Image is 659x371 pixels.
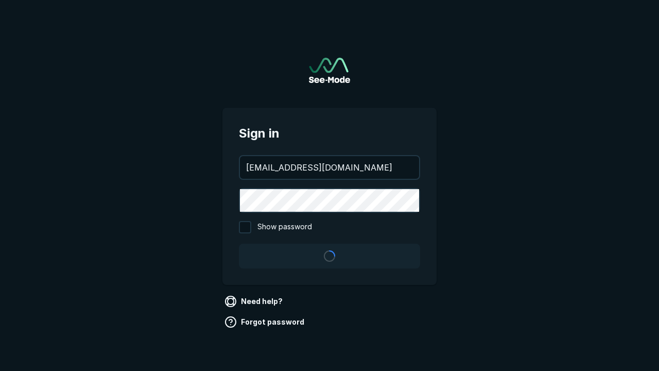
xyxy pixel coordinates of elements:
a: Forgot password [222,314,308,330]
span: Sign in [239,124,420,143]
a: Go to sign in [309,58,350,83]
input: your@email.com [240,156,419,179]
img: See-Mode Logo [309,58,350,83]
a: Need help? [222,293,287,310]
span: Show password [257,221,312,233]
